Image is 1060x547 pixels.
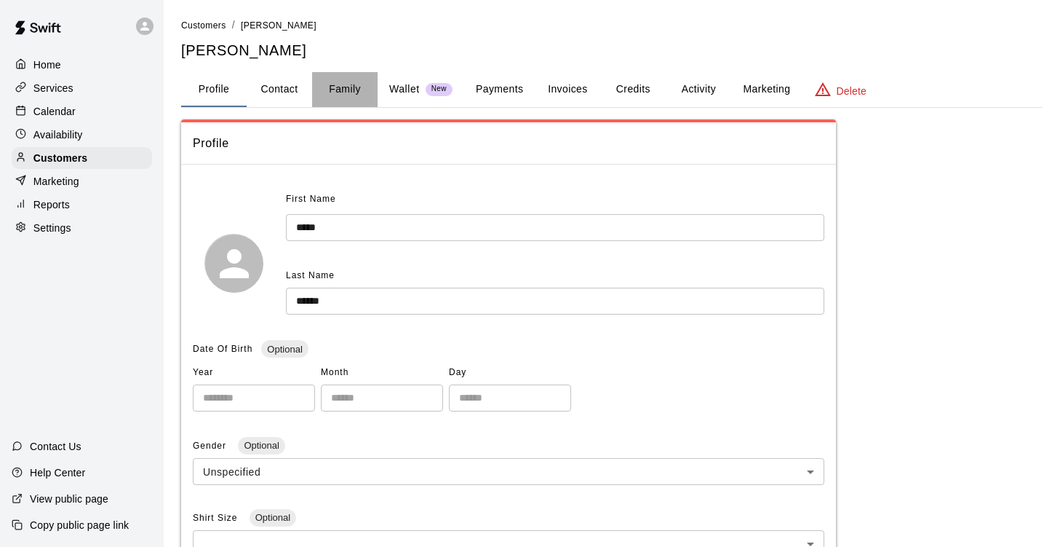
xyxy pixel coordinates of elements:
button: Marketing [731,72,802,107]
a: Availability [12,124,152,146]
button: Profile [181,72,247,107]
button: Credits [600,72,666,107]
span: Optional [238,440,284,451]
span: [PERSON_NAME] [241,20,316,31]
button: Contact [247,72,312,107]
span: Profile [193,134,824,153]
a: Marketing [12,170,152,192]
span: Optional [261,344,308,355]
span: Year [193,361,315,385]
span: New [426,84,453,94]
p: Services [33,81,73,95]
span: Date Of Birth [193,344,252,354]
span: Gender [193,441,229,451]
span: Last Name [286,270,335,280]
p: Contact Us [30,439,81,454]
span: Customers [181,20,226,31]
span: Optional [250,512,296,523]
span: Day [449,361,571,385]
h5: [PERSON_NAME] [181,41,1043,60]
p: View public page [30,492,108,506]
p: Availability [33,127,83,142]
a: Calendar [12,101,152,122]
button: Family [312,72,378,107]
p: Marketing [33,174,79,189]
a: Customers [181,19,226,31]
a: Reports [12,194,152,216]
p: Customers [33,151,87,165]
p: Reports [33,197,70,212]
p: Copy public page link [30,518,129,532]
div: basic tabs example [181,72,1043,107]
span: Month [321,361,443,385]
span: First Name [286,188,336,211]
a: Settings [12,217,152,239]
a: Services [12,77,152,99]
li: / [232,17,235,33]
div: Unspecified [193,458,824,485]
button: Invoices [535,72,600,107]
p: Home [33,58,61,72]
span: Shirt Size [193,513,241,523]
p: Calendar [33,104,76,119]
p: Wallet [389,82,420,97]
p: Settings [33,221,71,235]
p: Help Center [30,465,85,480]
a: Home [12,54,152,76]
p: Delete [837,84,866,98]
button: Payments [464,72,535,107]
a: Customers [12,147,152,169]
nav: breadcrumb [181,17,1043,34]
button: Activity [666,72,731,107]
